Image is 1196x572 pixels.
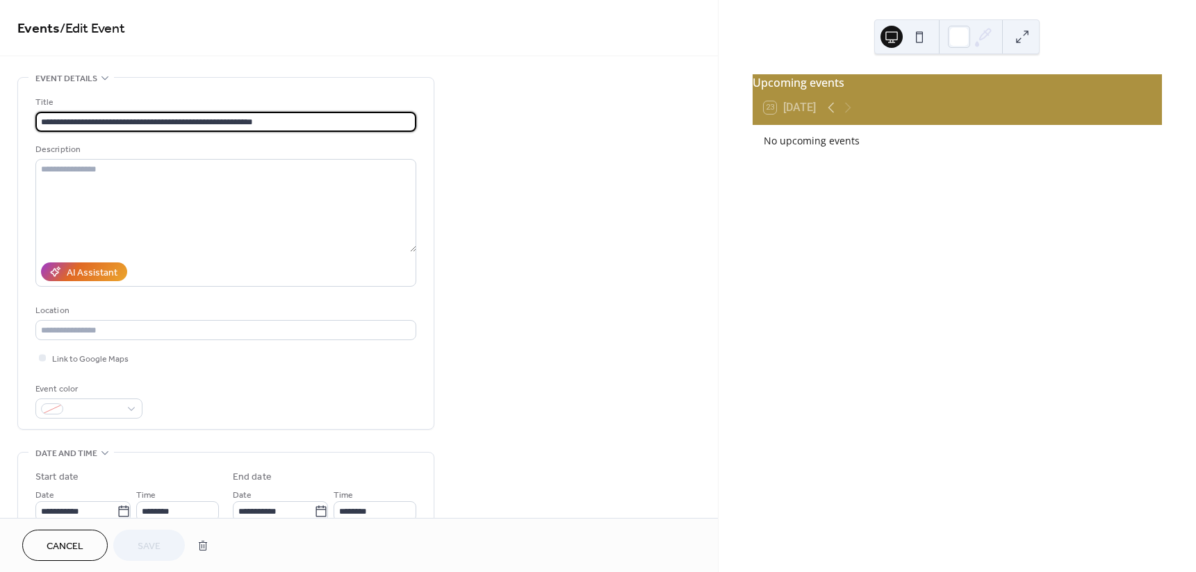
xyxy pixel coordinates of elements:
div: End date [233,470,272,485]
a: Events [17,15,60,42]
div: Upcoming events [753,74,1162,91]
span: Date and time [35,446,97,461]
div: Title [35,95,413,110]
span: Event details [35,71,97,86]
span: Date [35,488,54,503]
span: Date [233,488,252,503]
div: Event color [35,382,140,396]
span: Time [136,488,156,503]
div: No upcoming events [764,133,1151,148]
div: Location [35,303,413,318]
span: Cancel [47,539,83,554]
span: Time [334,488,353,503]
div: AI Assistant [67,266,117,280]
div: Description [35,142,413,157]
button: Cancel [22,530,108,561]
button: AI Assistant [41,262,127,281]
span: Link to Google Maps [52,352,129,367]
div: Start date [35,470,79,485]
span: / Edit Event [60,15,125,42]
